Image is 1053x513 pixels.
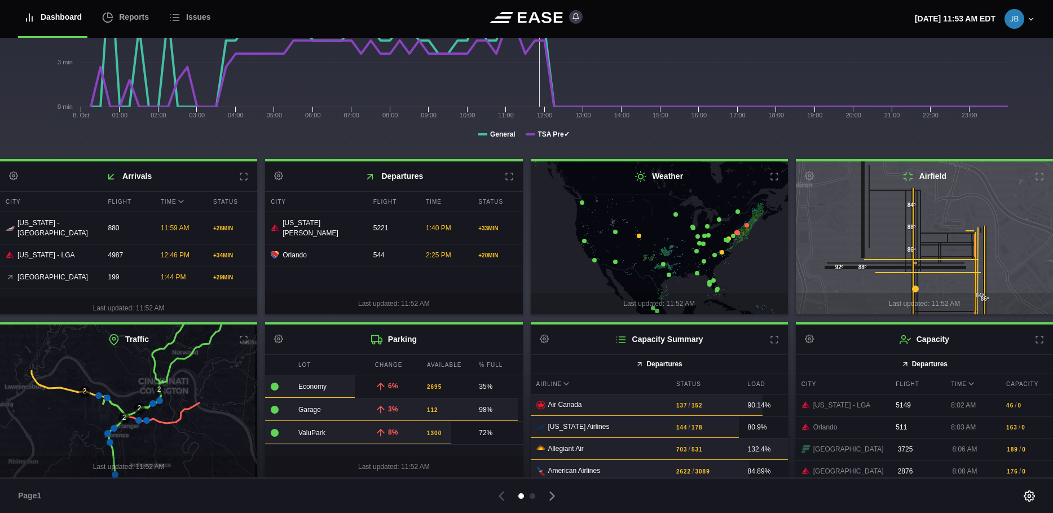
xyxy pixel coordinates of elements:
[228,112,244,119] text: 04:00
[796,293,1053,314] div: Last updated: 11:52 AM
[768,112,784,119] text: 18:00
[614,112,630,119] text: 14:00
[103,244,152,266] div: 4987
[478,251,517,260] div: + 20 MIN
[676,467,691,476] b: 2622
[537,130,569,138] tspan: TSA Pre✓
[951,401,976,409] span: 8:02 AM
[952,445,977,453] span: 8:06 AM
[548,401,582,409] span: Air Canada
[691,112,707,119] text: 16:00
[1019,444,1021,454] span: /
[1022,445,1026,454] b: 0
[283,250,307,260] span: Orlando
[951,423,976,431] span: 8:03 AM
[676,445,688,454] b: 703
[58,103,73,110] tspan: 0 min
[490,130,516,138] tspan: General
[283,218,359,238] span: [US_STATE][PERSON_NAME]
[369,355,418,375] div: Change
[265,161,522,191] h2: Departures
[427,383,442,391] b: 2695
[420,192,470,212] div: Time
[460,112,475,119] text: 10:00
[79,386,90,397] div: 2
[134,403,145,414] div: 2
[208,192,257,212] div: Status
[18,490,46,502] span: Page 1
[267,112,283,119] text: 05:00
[952,467,977,475] span: 8:08 AM
[531,293,788,314] div: Last updated: 11:52 AM
[305,112,321,119] text: 06:00
[813,466,884,476] span: [GEOGRAPHIC_DATA]
[265,456,522,477] div: Last updated: 11:52 AM
[884,112,900,119] text: 21:00
[421,355,470,375] div: Available
[923,112,939,119] text: 22:00
[807,112,823,119] text: 19:00
[293,355,367,375] div: Lot
[915,13,995,25] p: [DATE] 11:53 AM EDT
[671,374,739,394] div: Status
[1004,9,1024,29] img: 74ad5be311c8ae5b007de99f4e979312
[537,112,553,119] text: 12:00
[298,429,325,437] span: ValuPark
[161,273,186,281] span: 1:44 PM
[689,422,690,432] span: /
[1007,445,1018,454] b: 189
[426,224,451,232] span: 1:40 PM
[689,400,690,410] span: /
[813,422,838,432] span: Orlando
[748,400,782,410] div: 90.14%
[1007,467,1018,476] b: 176
[1021,423,1025,432] b: 0
[298,406,321,414] span: Garage
[1001,374,1053,394] div: Capacity
[118,413,130,424] div: 2
[298,383,327,391] span: Economy
[388,428,398,436] span: 8%
[151,112,166,119] text: 02:00
[213,224,252,233] div: + 26 MIN
[548,467,601,475] span: American Airlines
[748,444,782,454] div: 132.4%
[575,112,591,119] text: 13:00
[691,401,703,410] b: 152
[473,192,522,212] div: Status
[479,382,517,392] div: 35%
[890,416,942,438] div: 511
[1006,401,1014,410] b: 46
[388,382,398,390] span: 6%
[103,266,152,288] div: 199
[748,466,782,476] div: 84.89%
[730,112,746,119] text: 17:00
[473,355,522,375] div: % Full
[388,405,398,413] span: 3%
[479,428,517,438] div: 72%
[1022,467,1026,476] b: 0
[17,272,88,282] span: [GEOGRAPHIC_DATA]
[479,405,517,415] div: 98%
[17,218,94,238] span: [US_STATE] - [GEOGRAPHIC_DATA]
[426,251,451,259] span: 2:25 PM
[1006,423,1017,432] b: 163
[691,423,703,432] b: 178
[742,374,788,394] div: Load
[691,445,703,454] b: 531
[692,466,694,476] span: /
[689,444,690,454] span: /
[368,244,417,266] div: 544
[153,384,165,396] div: 2
[103,192,152,212] div: Flight
[498,112,514,119] text: 11:00
[155,192,205,212] div: Time
[190,112,205,119] text: 03:00
[653,112,668,119] text: 15:00
[1019,422,1020,432] span: /
[265,325,522,354] h2: Parking
[813,400,871,410] span: [US_STATE] - LGA
[427,429,442,437] b: 1300
[676,423,688,432] b: 144
[161,251,190,259] span: 12:46 PM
